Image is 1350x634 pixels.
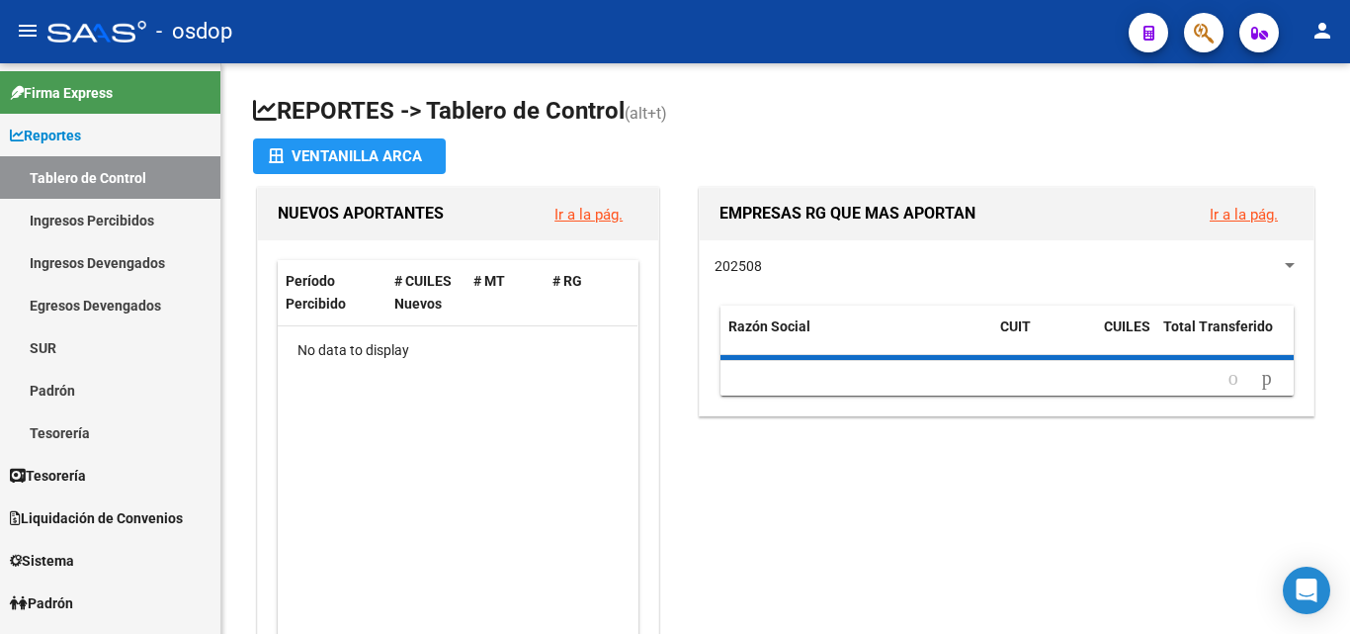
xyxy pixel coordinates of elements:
a: Ir a la pág. [1210,206,1278,224]
span: - osdop [156,10,232,53]
datatable-header-cell: # MT [465,260,545,325]
span: (alt+t) [625,104,667,123]
mat-icon: person [1310,19,1334,43]
span: Reportes [10,125,81,146]
span: EMPRESAS RG QUE MAS APORTAN [719,204,975,223]
span: Padrón [10,592,73,614]
datatable-header-cell: Total Transferido [1155,306,1294,371]
a: Ir a la pág. [554,206,623,224]
span: # CUILES Nuevos [394,273,452,312]
span: Sistema [10,550,74,572]
span: Firma Express [10,82,113,104]
span: Tesorería [10,465,86,487]
datatable-header-cell: CUIT [992,306,1096,371]
div: Ventanilla ARCA [269,138,430,174]
datatable-header-cell: CUILES [1096,306,1155,371]
button: Ir a la pág. [539,196,638,232]
datatable-header-cell: # RG [545,260,624,325]
span: CUILES [1104,318,1150,334]
a: go to next page [1253,368,1281,390]
div: No data to display [278,326,637,376]
a: go to previous page [1220,368,1247,390]
button: Ventanilla ARCA [253,138,446,174]
span: # MT [473,273,505,289]
span: Período Percibido [286,273,346,312]
datatable-header-cell: # CUILES Nuevos [386,260,465,325]
span: # RG [552,273,582,289]
span: Razón Social [728,318,810,334]
mat-icon: menu [16,19,40,43]
datatable-header-cell: Razón Social [720,306,992,371]
button: Ir a la pág. [1194,196,1294,232]
span: Total Transferido [1163,318,1273,334]
span: CUIT [1000,318,1031,334]
datatable-header-cell: Período Percibido [278,260,386,325]
span: Liquidación de Convenios [10,507,183,529]
span: 202508 [715,258,762,274]
span: NUEVOS APORTANTES [278,204,444,223]
div: Open Intercom Messenger [1283,567,1330,614]
h1: REPORTES -> Tablero de Control [253,95,1318,130]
